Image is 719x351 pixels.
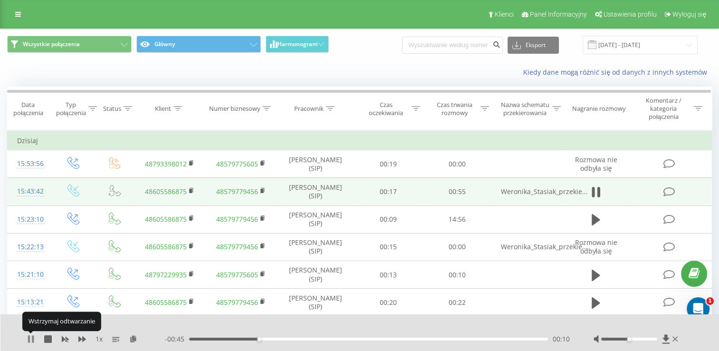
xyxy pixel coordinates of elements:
[209,105,260,113] div: Numer biznesowy
[354,289,423,316] td: 00:20
[636,97,691,121] div: Komentarz / kategoria połączenia
[22,312,101,331] div: Wstrzymaj odtwarzanie
[216,242,258,251] a: 48579779456
[23,40,80,48] span: Wszystkie połączenia
[508,37,559,54] button: Eksport
[495,10,514,18] span: Klienci
[145,214,187,224] a: 48605586875
[145,242,187,251] a: 48605586875
[604,10,657,18] span: Ustawienia profilu
[354,150,423,178] td: 00:19
[672,10,706,18] span: Wyloguj się
[155,105,171,113] div: Klient
[278,41,317,48] span: Harmonogram
[145,187,187,196] a: 48605586875
[553,334,570,344] span: 00:10
[575,155,617,173] span: Rozmowa nie odbyła się
[354,233,423,261] td: 00:15
[687,297,709,320] iframe: Intercom live chat
[363,101,410,117] div: Czas oczekiwania
[501,242,588,251] span: Weronika_Stasiak_przekie...
[431,101,478,117] div: Czas trwania rozmowy
[572,105,626,113] div: Nagranie rozmowy
[277,150,354,178] td: [PERSON_NAME] (SIP)
[216,214,258,224] a: 48579779456
[402,37,503,54] input: Wyszukiwanie według numeru
[354,205,423,233] td: 00:09
[530,10,587,18] span: Panel Informacyjny
[17,265,42,284] div: 15:21:10
[277,233,354,261] td: [PERSON_NAME] (SIP)
[501,187,588,196] span: Weronika_Stasiak_przekie...
[17,293,42,312] div: 15:13:21
[422,261,491,289] td: 00:10
[145,298,187,307] a: 48605586875
[17,210,42,229] div: 15:23:10
[216,298,258,307] a: 48579779456
[706,297,714,305] span: 1
[354,178,423,205] td: 00:17
[422,205,491,233] td: 14:56
[145,159,187,168] a: 48793398012
[216,270,258,279] a: 48579775605
[266,36,329,53] button: Harmonogram
[165,334,189,344] span: - 00:45
[422,233,491,261] td: 00:00
[17,238,42,256] div: 15:22:13
[422,178,491,205] td: 00:55
[145,270,187,279] a: 48797229935
[8,101,49,117] div: Data połączenia
[500,101,550,117] div: Nazwa schematu przekierowania
[277,261,354,289] td: [PERSON_NAME] (SIP)
[96,334,103,344] span: 1 x
[277,205,354,233] td: [PERSON_NAME] (SIP)
[17,182,42,201] div: 15:43:42
[258,337,261,341] div: Accessibility label
[136,36,261,53] button: Główny
[216,159,258,168] a: 48579775605
[277,178,354,205] td: [PERSON_NAME] (SIP)
[8,131,712,150] td: Dzisiaj
[103,105,121,113] div: Status
[7,36,132,53] button: Wszystkie połączenia
[277,289,354,316] td: [PERSON_NAME] (SIP)
[216,187,258,196] a: 48579779456
[17,155,42,173] div: 15:53:56
[627,337,631,341] div: Accessibility label
[294,105,324,113] div: Pracownik
[575,238,617,255] span: Rozmowa nie odbyła się
[354,261,423,289] td: 00:13
[523,68,712,77] a: Kiedy dane mogą różnić się od danych z innych systemów
[56,101,86,117] div: Typ połączenia
[422,150,491,178] td: 00:00
[422,289,491,316] td: 00:22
